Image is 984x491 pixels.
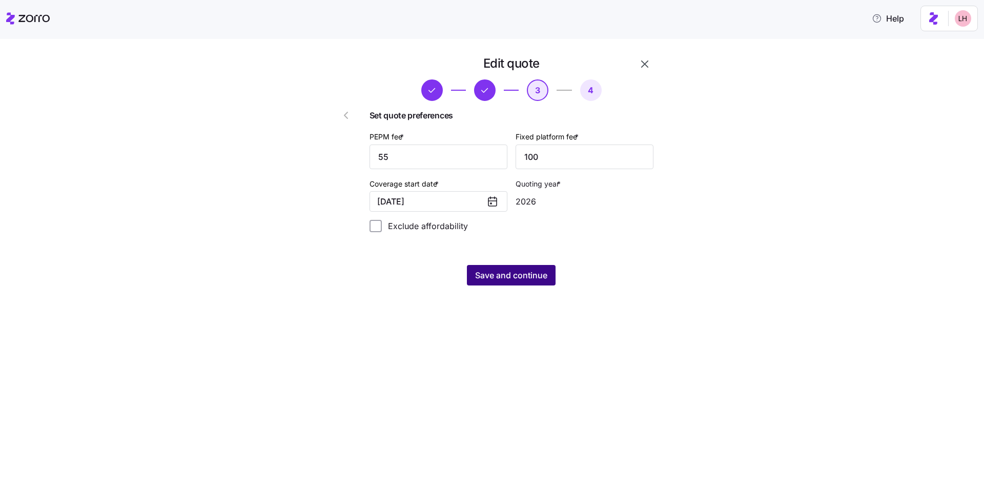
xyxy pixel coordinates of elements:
button: 4 [580,79,602,101]
span: Save and continue [475,269,547,281]
button: Help [864,8,912,29]
h1: Edit quote [483,55,540,71]
label: Fixed platform fee [516,131,581,142]
span: Help [872,12,904,25]
button: [DATE] [370,191,507,212]
label: Quoting year [516,178,563,190]
input: Fixed platform fee $ [516,145,653,169]
button: Save and continue [467,265,556,285]
label: PEPM fee [370,131,406,142]
button: 3 [527,79,548,101]
label: Coverage start date [370,178,441,190]
span: Set quote preferences [370,109,653,122]
input: PEPM $ [370,145,507,169]
img: 8ac9784bd0c5ae1e7e1202a2aac67deb [955,10,971,27]
label: Exclude affordability [382,220,468,232]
